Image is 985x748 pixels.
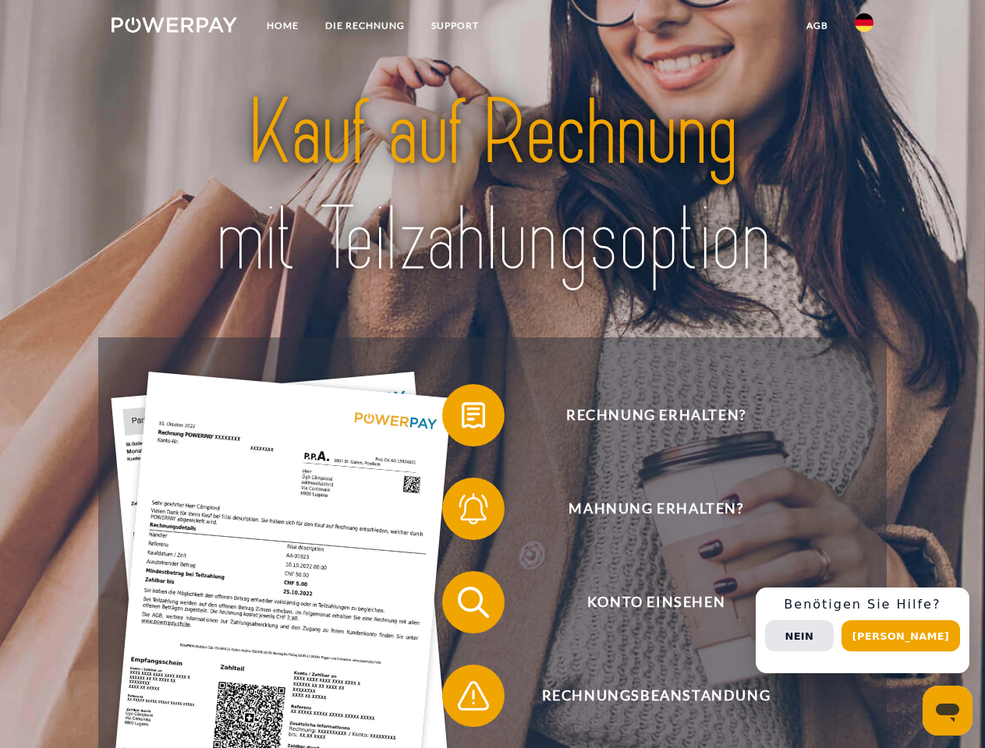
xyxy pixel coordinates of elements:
img: qb_warning.svg [454,676,493,715]
button: Rechnungsbeanstandung [442,665,848,727]
a: DIE RECHNUNG [312,12,418,40]
a: Home [253,12,312,40]
iframe: Schaltfläche zum Öffnen des Messaging-Fensters [923,686,973,736]
span: Konto einsehen [465,571,847,633]
img: qb_bell.svg [454,489,493,528]
h3: Benötigen Sie Hilfe? [765,597,960,612]
button: Nein [765,620,834,651]
button: Konto einsehen [442,571,848,633]
button: Mahnung erhalten? [442,478,848,540]
span: Mahnung erhalten? [465,478,847,540]
img: qb_bill.svg [454,396,493,435]
button: [PERSON_NAME] [842,620,960,651]
span: Rechnung erhalten? [465,384,847,446]
a: SUPPORT [418,12,492,40]
img: qb_search.svg [454,583,493,622]
span: Rechnungsbeanstandung [465,665,847,727]
button: Rechnung erhalten? [442,384,848,446]
img: de [855,13,873,32]
img: title-powerpay_de.svg [149,75,836,298]
div: Schnellhilfe [756,587,969,673]
img: logo-powerpay-white.svg [112,17,237,33]
a: agb [793,12,842,40]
